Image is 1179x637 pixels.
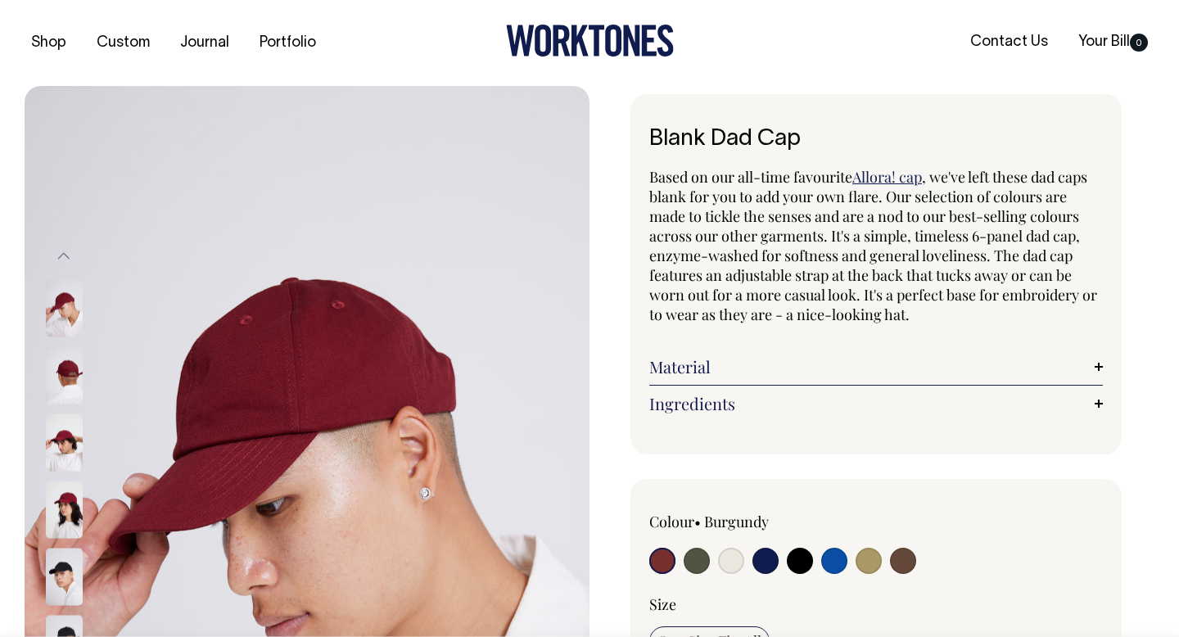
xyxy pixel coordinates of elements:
span: Based on our all-time favourite [649,167,852,187]
a: Contact Us [964,29,1055,56]
span: , we've left these dad caps blank for you to add your own flare. Our selection of colours are mad... [649,167,1097,324]
span: • [694,512,701,531]
a: Shop [25,29,73,56]
a: Custom [90,29,156,56]
span: 0 [1130,34,1148,52]
img: burgundy [46,346,83,404]
img: black [46,548,83,605]
a: Portfolio [253,29,323,56]
a: Your Bill0 [1072,29,1154,56]
a: Material [649,357,1103,377]
img: burgundy [46,413,83,471]
a: Allora! cap [852,167,922,187]
img: burgundy [46,481,83,538]
a: Ingredients [649,394,1103,413]
img: burgundy [46,279,83,337]
div: Size [649,594,1103,614]
h1: Blank Dad Cap [649,127,1103,152]
div: Colour [649,512,831,531]
label: Burgundy [704,512,769,531]
a: Journal [174,29,236,56]
button: Previous [52,238,76,275]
